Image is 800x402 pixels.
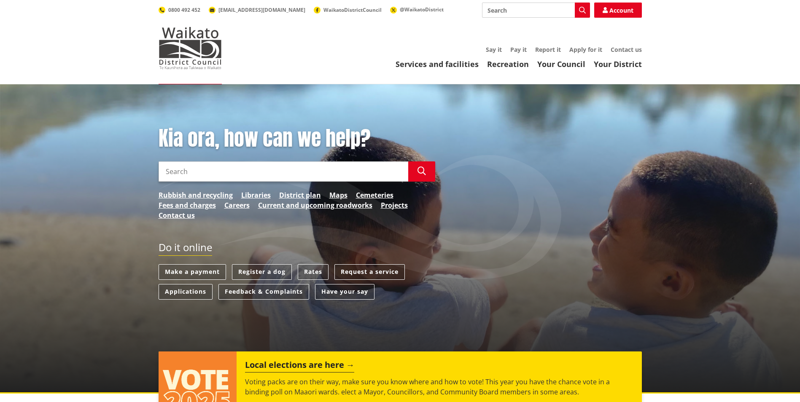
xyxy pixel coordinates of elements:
[209,6,305,13] a: [EMAIL_ADDRESS][DOMAIN_NAME]
[390,6,444,13] a: @WaikatoDistrict
[381,200,408,210] a: Projects
[594,3,642,18] a: Account
[245,377,633,397] p: Voting packs are on their way, make sure you know where and how to vote! This year you have the c...
[396,59,479,69] a: Services and facilities
[334,264,405,280] a: Request a service
[314,6,382,13] a: WaikatoDistrictCouncil
[487,59,529,69] a: Recreation
[159,126,435,151] h1: Kia ora, how can we help?
[486,46,502,54] a: Say it
[482,3,590,18] input: Search input
[159,161,408,182] input: Search input
[159,264,226,280] a: Make a payment
[323,6,382,13] span: WaikatoDistrictCouncil
[356,190,393,200] a: Cemeteries
[218,6,305,13] span: [EMAIL_ADDRESS][DOMAIN_NAME]
[241,190,271,200] a: Libraries
[329,190,347,200] a: Maps
[245,360,354,373] h2: Local elections are here
[232,264,292,280] a: Register a dog
[168,6,200,13] span: 0800 492 452
[298,264,329,280] a: Rates
[159,284,213,300] a: Applications
[159,27,222,69] img: Waikato District Council - Te Kaunihera aa Takiwaa o Waikato
[594,59,642,69] a: Your District
[400,6,444,13] span: @WaikatoDistrict
[159,200,216,210] a: Fees and charges
[159,6,200,13] a: 0800 492 452
[218,284,309,300] a: Feedback & Complaints
[510,46,527,54] a: Pay it
[159,241,212,256] h2: Do it online
[279,190,321,200] a: District plan
[315,284,374,300] a: Have your say
[224,200,250,210] a: Careers
[611,46,642,54] a: Contact us
[159,210,195,220] a: Contact us
[537,59,585,69] a: Your Council
[159,190,233,200] a: Rubbish and recycling
[258,200,372,210] a: Current and upcoming roadworks
[535,46,561,54] a: Report it
[569,46,602,54] a: Apply for it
